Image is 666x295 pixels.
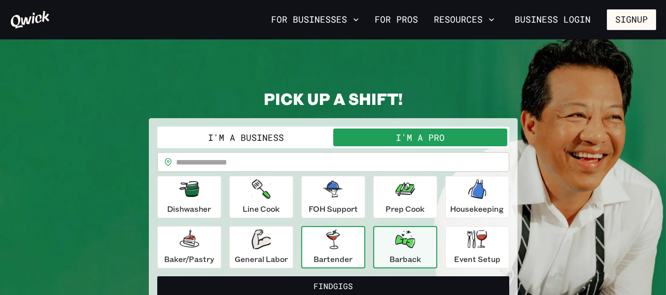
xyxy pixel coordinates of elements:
p: Line Cook [243,203,280,215]
button: Bartender [301,226,365,268]
a: For Pros [371,11,422,28]
button: General Labor [229,226,293,268]
p: Baker/Pastry [164,253,214,265]
button: Prep Cook [373,176,437,218]
button: Housekeeping [445,176,509,218]
p: Dishwasher [167,203,211,215]
a: Business Login [506,9,599,30]
button: Dishwasher [157,176,221,218]
button: For Businesses [267,11,363,28]
p: Barback [389,253,421,265]
p: Bartender [314,253,352,265]
p: Event Setup [454,253,500,265]
p: Housekeeping [450,203,504,215]
button: FOH Support [301,176,365,218]
button: Barback [373,226,437,268]
p: General Labor [235,253,288,265]
p: FOH Support [309,203,358,215]
button: Resources [430,11,498,28]
button: I'm a Pro [333,129,507,146]
button: Event Setup [445,226,509,268]
button: I'm a Business [159,129,333,146]
button: Signup [607,9,656,30]
h2: PICK UP A SHIFT! [149,89,518,108]
button: Line Cook [229,176,293,218]
p: Prep Cook [386,203,424,215]
button: Baker/Pastry [157,226,221,268]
